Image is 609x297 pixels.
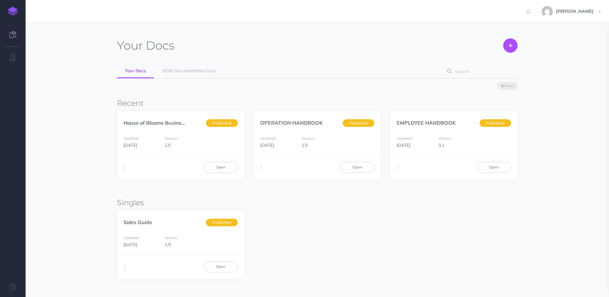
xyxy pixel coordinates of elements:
h3: Recent [117,99,518,107]
span: HOB Documentation Docs [162,68,217,74]
a: House of Blooms Busine... [123,120,185,126]
a: Your Docs [117,64,154,78]
a: Open [340,162,374,173]
a: Sales Guide [123,219,152,225]
button: Filter [497,82,518,90]
span: [DATE] [397,142,410,148]
span: 1.0 [301,142,308,148]
a: OPERATION HANDBOOK [260,120,323,126]
input: Search [453,66,508,77]
small: Updated: [123,136,139,141]
i: More actions [124,163,125,172]
small: Version: [165,235,178,240]
small: Version: [165,136,178,141]
span: [DATE] [123,242,137,247]
span: Your Docs [125,68,146,74]
span: Your [117,38,143,52]
i: More actions [397,163,399,172]
a: EMPLOYEE HANDBOOK [397,120,456,126]
span: 1.0 [165,242,171,247]
small: Version: [301,136,315,141]
img: 613467c2bdbbe162e16e56425728dab7.jpg [542,6,553,17]
span: 2.0 [165,142,171,148]
span: [DATE] [123,142,137,148]
span: 3.1 [438,142,444,148]
a: Open [204,261,238,272]
i: More actions [261,163,262,172]
img: logo-mark.svg [8,7,18,16]
a: Open [477,162,511,173]
a: Open [204,162,238,173]
span: [PERSON_NAME] [553,8,597,14]
small: Updated: [397,136,413,141]
a: HOB Documentation Docs [154,64,225,78]
h1: Docs [117,38,174,53]
h3: Singles [117,199,518,207]
span: [DATE] [260,142,274,148]
small: Updated: [123,235,139,240]
i: More actions [124,263,125,272]
small: Version: [438,136,452,141]
small: Updated: [260,136,276,141]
